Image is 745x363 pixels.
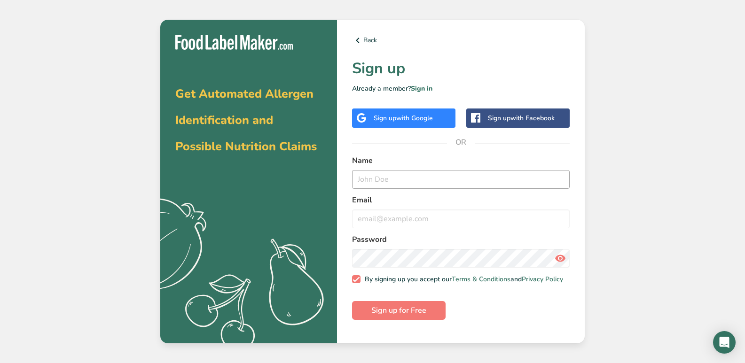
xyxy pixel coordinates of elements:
[352,84,570,93] p: Already a member?
[352,234,570,245] label: Password
[352,301,446,320] button: Sign up for Free
[447,128,475,156] span: OR
[374,113,433,123] div: Sign up
[411,84,432,93] a: Sign in
[352,194,570,206] label: Email
[352,35,570,46] a: Back
[175,86,317,154] span: Get Automated Allergen Identification and Possible Nutrition Claims
[452,275,510,284] a: Terms & Conditions
[371,305,426,316] span: Sign up for Free
[352,57,570,80] h1: Sign up
[522,275,563,284] a: Privacy Policy
[488,113,555,123] div: Sign up
[352,170,570,189] input: John Doe
[510,114,555,123] span: with Facebook
[396,114,433,123] span: with Google
[361,275,564,284] span: By signing up you accept our and
[352,209,570,228] input: email@example.com
[175,35,293,50] img: Food Label Maker
[713,331,736,354] div: Open Intercom Messenger
[352,155,570,166] label: Name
